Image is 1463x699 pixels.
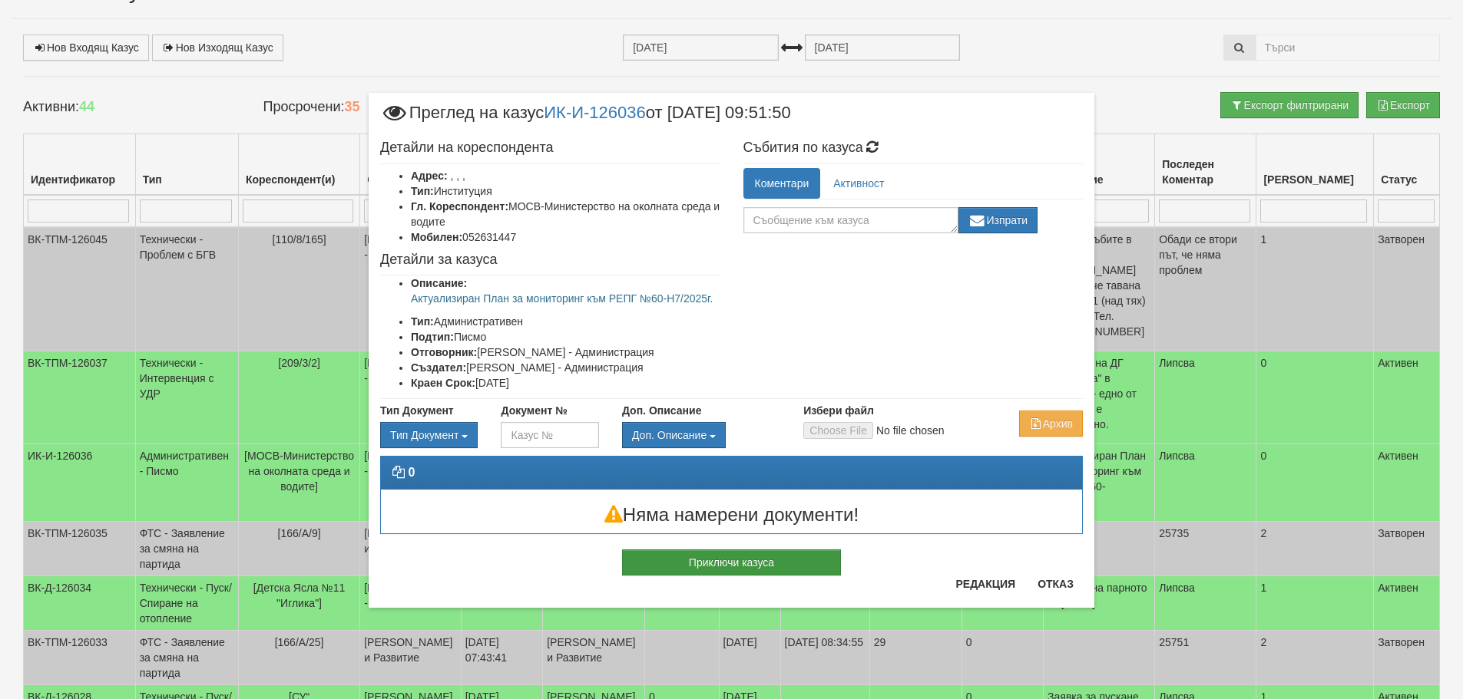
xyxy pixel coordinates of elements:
b: Адрес: [411,170,448,182]
b: Подтип: [411,331,454,343]
div: Двоен клик, за изчистване на избраната стойност. [622,422,780,448]
div: Двоен клик, за изчистване на избраната стойност. [380,422,478,448]
h3: Няма намерени документи! [381,505,1082,525]
span: Преглед на казус от [DATE] 09:51:50 [380,104,791,133]
input: Казус № [501,422,598,448]
a: Активност [822,168,895,199]
b: Гл. Кореспондент: [411,200,508,213]
button: Изпрати [958,207,1038,233]
span: , , , [451,170,465,182]
button: Тип Документ [380,422,478,448]
li: [DATE] [411,375,720,391]
h4: Детайли на кореспондента [380,140,720,156]
li: Писмо [411,329,720,345]
h4: Събития по казуса [743,140,1084,156]
li: [PERSON_NAME] - Администрация [411,360,720,375]
b: Отговорник: [411,346,477,358]
p: Актуализиран План за мониторинг към РЕПГ №60-Н7/2025г. [411,291,720,306]
b: Създател: [411,361,466,374]
button: Доп. Описание [622,422,726,448]
label: Документ № [501,403,567,418]
span: Доп. Описание [632,429,707,441]
b: Краен Срок: [411,377,475,389]
b: Тип: [411,315,434,328]
li: 052631447 [411,229,720,245]
b: Тип: [411,185,434,197]
label: Доп. Описание [622,403,701,418]
b: Мобилен: [411,231,462,243]
li: [PERSON_NAME] - Администрация [411,345,720,360]
button: Отказ [1028,572,1083,596]
b: Описание: [411,277,467,289]
button: Архив [1019,410,1083,437]
button: Редакция [946,572,1024,596]
a: Коментари [743,168,821,199]
li: МОСВ-Министерство на околната среда и водите [411,199,720,229]
button: Приключи казуса [622,549,841,575]
span: Тип Документ [390,429,458,441]
li: Административен [411,314,720,329]
label: Избери файл [803,403,874,418]
label: Тип Документ [380,403,454,418]
h4: Детайли за казуса [380,252,720,268]
strong: 0 [408,466,415,479]
a: ИК-И-126036 [544,102,646,121]
li: Институция [411,183,720,199]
